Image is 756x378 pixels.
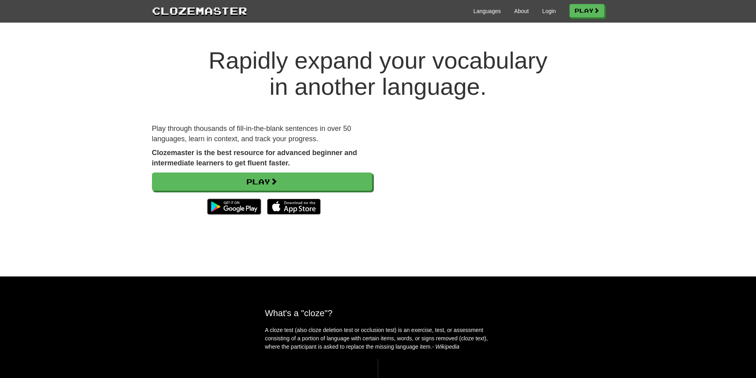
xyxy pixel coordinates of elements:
em: - Wikipedia [432,343,460,350]
a: Login [542,7,556,15]
p: A cloze test (also cloze deletion test or occlusion test) is an exercise, test, or assessment con... [265,326,491,351]
a: About [514,7,529,15]
img: Get it on Google Play [203,195,265,219]
strong: Clozemaster is the best resource for advanced beginner and intermediate learners to get fluent fa... [152,149,357,167]
a: Play [152,173,372,191]
h2: What's a "cloze"? [265,308,491,318]
img: Download_on_the_App_Store_Badge_US-UK_135x40-25178aeef6eb6b83b96f5f2d004eda3bffbb37122de64afbaef7... [267,199,321,215]
a: Clozemaster [152,3,247,18]
a: Play [569,4,604,17]
a: Languages [473,7,501,15]
p: Play through thousands of fill-in-the-blank sentences in over 50 languages, learn in context, and... [152,124,372,144]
